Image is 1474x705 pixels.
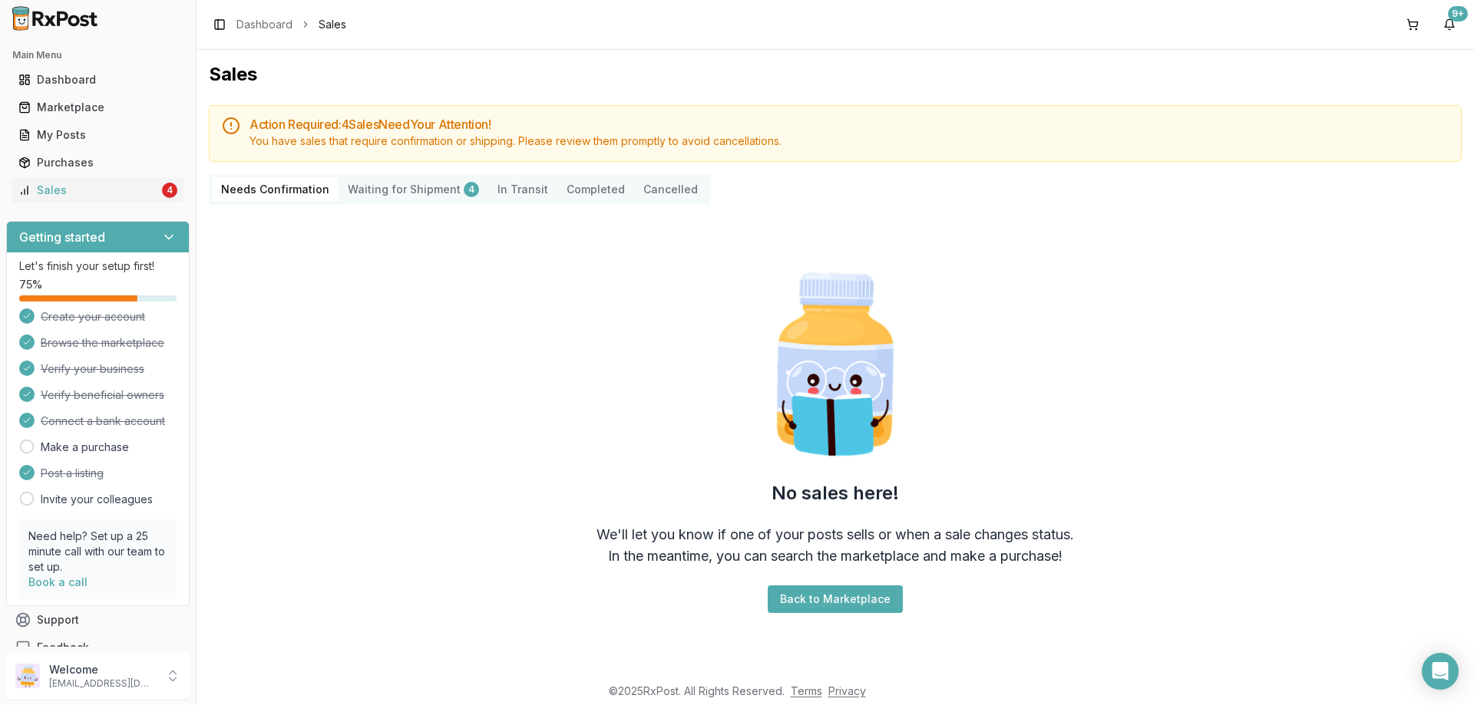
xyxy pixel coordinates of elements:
[18,183,159,198] div: Sales
[250,118,1449,130] h5: Action Required: 4 Sale s Need Your Attention!
[557,177,634,202] button: Completed
[19,259,177,274] p: Let's finish your setup first!
[162,183,177,198] div: 4
[6,123,190,147] button: My Posts
[597,524,1074,545] div: We'll let you know if one of your posts sells or when a sale changes status.
[41,309,145,324] span: Create your account
[41,387,164,403] span: Verify beneficial owners
[19,277,42,292] span: 75 %
[41,492,153,507] a: Invite your colleagues
[18,155,177,170] div: Purchases
[1422,653,1459,690] div: Open Intercom Messenger
[15,664,40,688] img: User avatar
[791,684,822,697] a: Terms
[41,466,104,481] span: Post a listing
[634,177,707,202] button: Cancelled
[6,95,190,120] button: Marketplace
[49,677,156,690] p: [EMAIL_ADDRESS][DOMAIN_NAME]
[28,529,167,575] p: Need help? Set up a 25 minute call with our team to set up.
[6,178,190,203] button: Sales4
[1448,6,1468,21] div: 9+
[12,66,183,94] a: Dashboard
[49,662,156,677] p: Welcome
[19,228,105,246] h3: Getting started
[41,335,164,351] span: Browse the marketplace
[18,100,177,115] div: Marketplace
[18,127,177,143] div: My Posts
[12,49,183,61] h2: Main Menu
[6,634,190,661] button: Feedback
[319,17,346,32] span: Sales
[339,177,488,202] button: Waiting for Shipment
[772,481,899,506] h2: No sales here!
[488,177,557,202] button: In Transit
[209,62,1462,87] h1: Sales
[608,545,1063,567] div: In the meantime, you can search the marketplace and make a purchase!
[37,640,89,655] span: Feedback
[6,606,190,634] button: Support
[6,150,190,175] button: Purchases
[212,177,339,202] button: Needs Confirmation
[41,413,165,429] span: Connect a bank account
[18,72,177,87] div: Dashboard
[464,182,479,197] div: 4
[236,17,292,32] a: Dashboard
[6,6,104,31] img: RxPost Logo
[41,440,129,455] a: Make a purchase
[28,575,88,588] a: Book a call
[12,121,183,149] a: My Posts
[12,149,183,176] a: Purchases
[828,684,866,697] a: Privacy
[250,133,1449,149] div: You have sales that require confirmation or shipping. Please review them promptly to avoid cancel...
[236,17,346,32] nav: breadcrumb
[12,94,183,121] a: Marketplace
[768,585,903,613] button: Back to Marketplace
[12,176,183,204] a: Sales4
[6,68,190,92] button: Dashboard
[1437,12,1462,37] button: 9+
[737,266,934,463] img: Smart Pill Bottle
[41,361,144,377] span: Verify your business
